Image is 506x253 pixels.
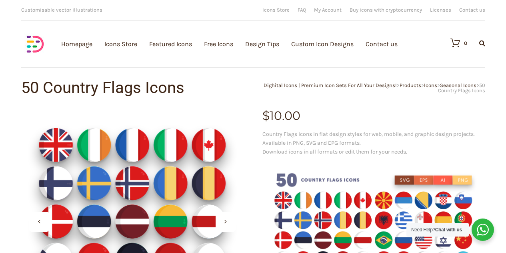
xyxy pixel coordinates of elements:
span: $ [262,108,270,123]
a: Products [400,82,421,88]
a: Dighital Icons | Premium Icon Sets For All Your Designs! [264,82,397,88]
span: Customisable vector illustrations [21,7,102,13]
a: Buy icons with cryptocurrency [350,7,422,12]
span: 50 Country Flags Icons [438,82,485,93]
div: 0 [464,40,467,46]
a: 0 [442,38,467,48]
a: Icons Store [262,7,290,12]
span: Need Help? [411,227,462,233]
a: My Account [314,7,342,12]
p: Country Flags icons in flat design styles for web, mobile, and graphic design projects. Available... [262,130,485,156]
div: > > > > [253,83,485,93]
a: Seasonal Icons [440,82,476,88]
a: Icons [424,82,437,88]
bdi: 10.00 [262,108,300,123]
a: FAQ [298,7,306,12]
strong: Chat with us [435,227,462,233]
a: Contact us [459,7,485,12]
h1: 50 Country Flags Icons [21,80,253,96]
a: Licenses [430,7,451,12]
